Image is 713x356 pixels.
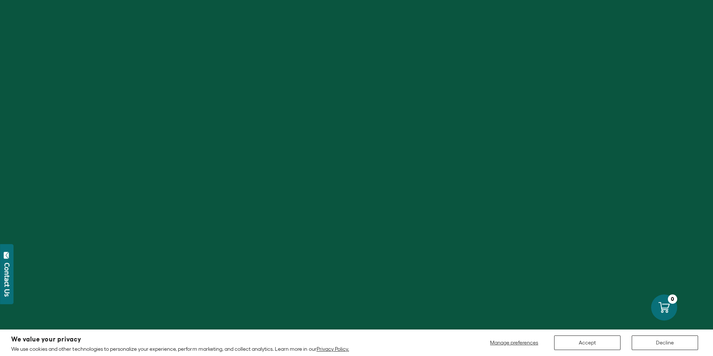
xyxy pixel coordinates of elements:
[490,340,538,346] span: Manage preferences
[554,335,621,350] button: Accept
[486,335,543,350] button: Manage preferences
[3,263,11,297] div: Contact Us
[11,336,349,343] h2: We value your privacy
[11,346,349,352] p: We use cookies and other technologies to personalize your experience, perform marketing, and coll...
[317,346,349,352] a: Privacy Policy.
[668,294,677,304] div: 0
[632,335,698,350] button: Decline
